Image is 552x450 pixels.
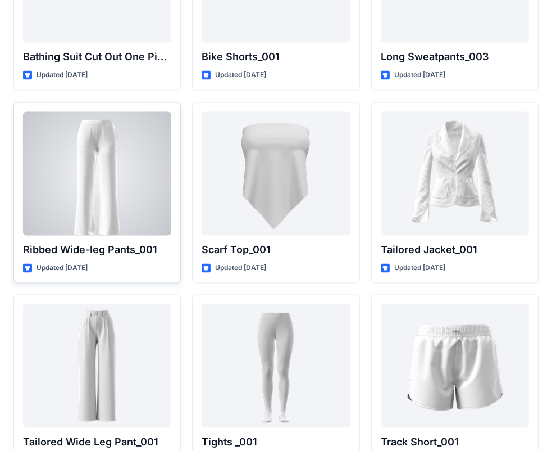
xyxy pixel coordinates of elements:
[202,242,350,258] p: Scarf Top_001
[23,242,171,258] p: Ribbed Wide-leg Pants_001
[215,262,266,274] p: Updated [DATE]
[381,304,529,427] a: Track Short_001
[381,111,529,235] a: Tailored Jacket_001
[381,434,529,450] p: Track Short_001
[215,69,266,81] p: Updated [DATE]
[394,262,445,274] p: Updated [DATE]
[37,262,88,274] p: Updated [DATE]
[23,434,171,450] p: Tailored Wide Leg Pant_001
[202,49,350,65] p: Bike Shorts_001
[394,69,445,81] p: Updated [DATE]
[381,242,529,258] p: Tailored Jacket_001
[23,304,171,427] a: Tailored Wide Leg Pant_001
[37,69,88,81] p: Updated [DATE]
[202,111,350,235] a: Scarf Top_001
[202,304,350,427] a: Tights _001
[23,49,171,65] p: Bathing Suit Cut Out One Piece_001
[202,434,350,450] p: Tights _001
[381,49,529,65] p: Long Sweatpants_003
[23,111,171,235] a: Ribbed Wide-leg Pants_001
